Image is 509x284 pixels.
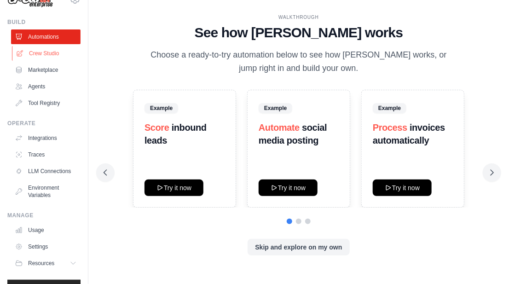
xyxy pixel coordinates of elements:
a: Agents [11,79,81,94]
button: Resources [11,256,81,271]
span: Score [145,122,169,133]
button: Try it now [373,180,432,196]
button: Try it now [145,180,203,196]
span: Resources [28,260,54,267]
div: Build [7,18,81,26]
a: Environment Variables [11,180,81,203]
span: Process [373,122,407,133]
a: Traces [11,147,81,162]
div: Operate [7,120,81,127]
a: Crew Studio [12,46,81,61]
span: Example [373,103,406,113]
button: Skip and explore on my own [248,239,349,255]
a: Tool Registry [11,96,81,110]
a: Integrations [11,131,81,145]
h1: See how [PERSON_NAME] works [104,24,494,41]
div: Manage [7,212,81,219]
p: Choose a ready-to-try automation below to see how [PERSON_NAME] works, or jump right in and build... [144,48,453,75]
a: Usage [11,223,81,238]
span: Example [145,103,178,113]
span: Automate [259,122,300,133]
iframe: Chat Widget [463,240,509,284]
button: Try it now [259,180,318,196]
a: LLM Connections [11,164,81,179]
a: Automations [11,29,81,44]
a: Marketplace [11,63,81,77]
div: WALKTHROUGH [104,14,494,21]
a: Settings [11,239,81,254]
strong: inbound leads [145,122,207,145]
span: Example [259,103,292,113]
